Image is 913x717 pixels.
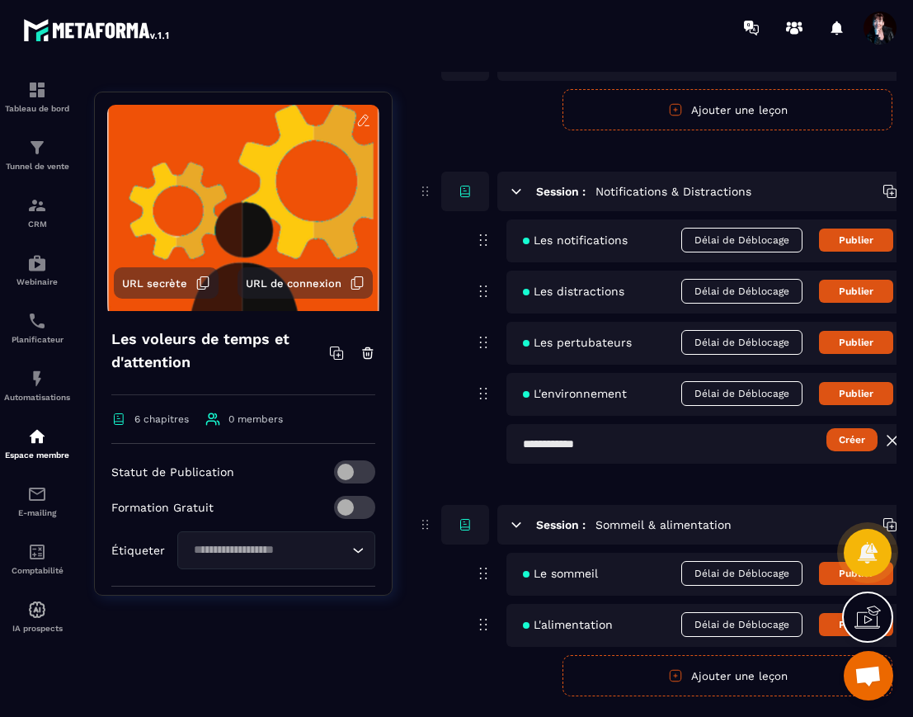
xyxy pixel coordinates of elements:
a: schedulerschedulerPlanificateur [4,299,70,356]
span: URL de connexion [246,277,341,290]
img: accountant [27,542,47,562]
button: Publier [819,280,893,303]
span: L'alimentation [523,618,613,631]
button: Ajouter une leçon [562,89,892,130]
img: formation [27,138,47,158]
p: Webinaire [4,277,70,286]
img: formation [27,196,47,215]
span: Les distractions [523,285,624,298]
input: Search for option [188,541,348,559]
a: automationsautomationsEspace membre [4,414,70,472]
span: 6 chapitres [134,413,189,425]
span: Les pertubateurs [523,336,632,349]
a: formationformationTunnel de vente [4,125,70,183]
p: Comptabilité [4,566,70,575]
span: L'environnement [523,387,627,400]
h4: Les voleurs de temps et d'attention [111,328,329,374]
span: Le sommeil [523,567,598,580]
p: CRM [4,219,70,229]
img: automations [27,427,47,446]
button: Publier [819,382,893,405]
button: Publier [819,331,893,354]
div: Search for option [177,531,375,569]
p: Automatisations [4,393,70,402]
h5: Sommeil & alimentation [595,517,732,533]
a: automationsautomationsWebinaire [4,241,70,299]
span: Les notifications [523,233,628,247]
p: Étiqueter [111,544,165,557]
p: Formation Gratuit [111,501,214,514]
p: Planificateur [4,335,70,344]
a: emailemailE-mailing [4,472,70,530]
img: scheduler [27,311,47,331]
span: Délai de Déblocage [681,330,802,355]
img: automations [27,369,47,389]
button: URL de connexion [238,267,373,299]
span: Délai de Déblocage [681,228,802,252]
button: Publier [819,562,893,585]
img: email [27,484,47,504]
p: IA prospects [4,624,70,633]
button: Ajouter une leçon [562,655,892,696]
a: automationsautomationsAutomatisations [4,356,70,414]
span: Délai de Déblocage [681,561,802,586]
img: background [107,105,379,311]
img: formation [27,80,47,100]
a: formationformationTableau de bord [4,68,70,125]
img: logo [23,15,172,45]
h6: Session : [536,518,586,531]
img: automations [27,253,47,273]
span: URL secrète [122,277,187,290]
p: Tunnel de vente [4,162,70,171]
p: E-mailing [4,508,70,517]
p: Tableau de bord [4,104,70,113]
span: Délai de Déblocage [681,612,802,637]
a: accountantaccountantComptabilité [4,530,70,587]
button: Publier [819,613,893,636]
p: Statut de Publication [111,465,234,479]
h6: Session : [536,185,586,198]
h5: Notifications & Distractions [595,183,751,200]
a: formationformationCRM [4,183,70,241]
span: 0 members [228,413,283,425]
p: Espace membre [4,450,70,460]
span: Délai de Déblocage [681,279,802,304]
button: Créer [826,428,878,451]
span: Délai de Déblocage [681,381,802,406]
button: Publier [819,229,893,252]
a: Ouvrir le chat [844,651,893,700]
img: automations [27,600,47,620]
button: URL secrète [114,267,219,299]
